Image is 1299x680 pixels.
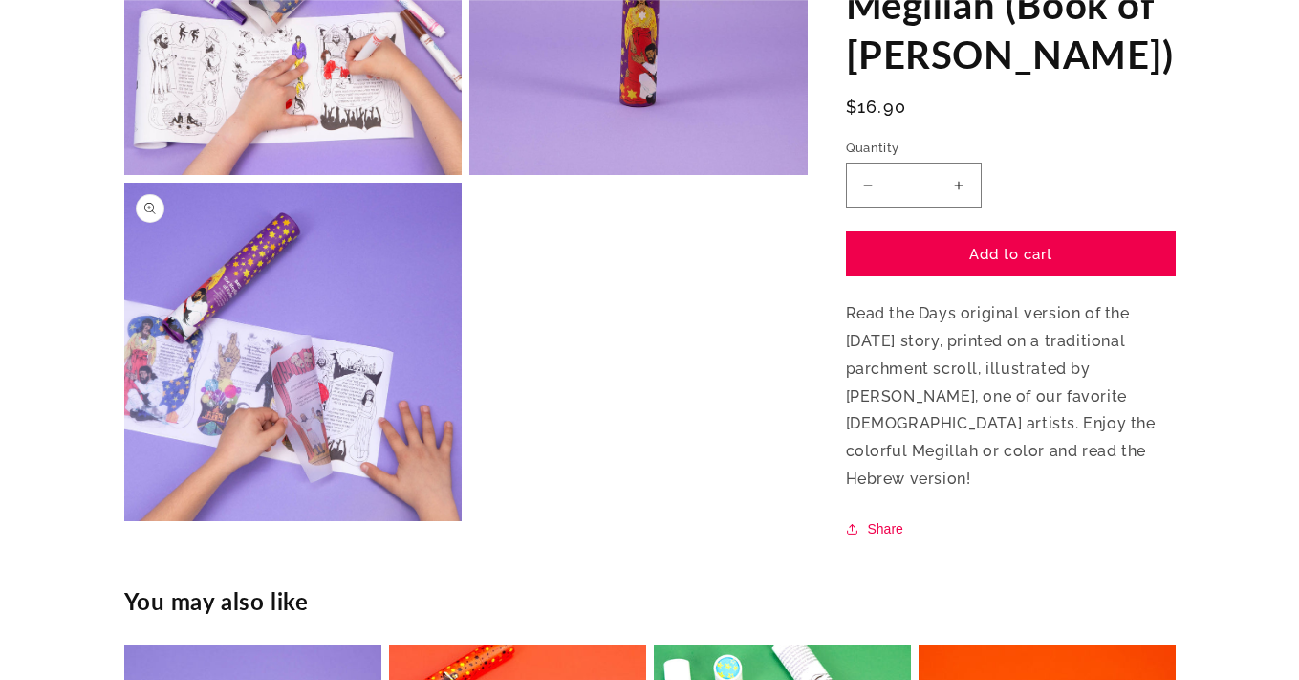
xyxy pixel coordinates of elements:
label: Quantity [846,139,1176,158]
button: Add to cart [846,231,1176,276]
p: Read the Days original version of the [DATE] story, printed on a traditional parchment scroll, il... [846,300,1176,494]
button: Share [846,517,909,540]
span: $16.90 [846,94,907,120]
h2: You may also like [124,586,1176,616]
